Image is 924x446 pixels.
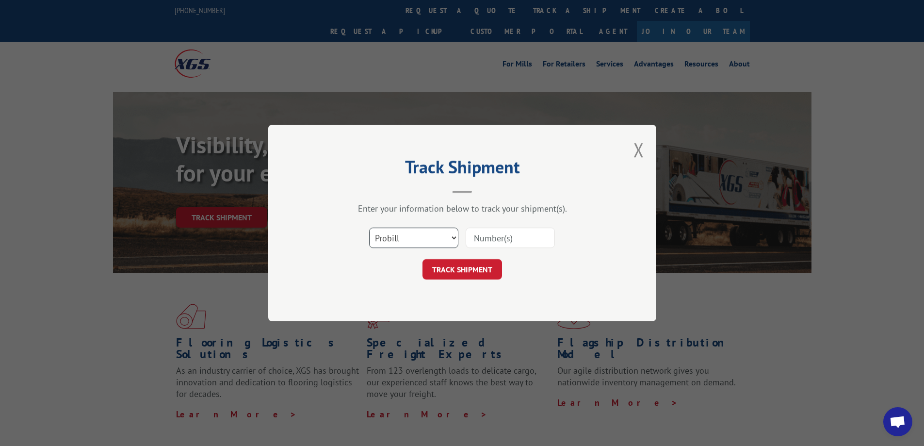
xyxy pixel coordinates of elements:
[422,259,502,280] button: TRACK SHIPMENT
[883,407,912,436] div: Open chat
[317,160,608,179] h2: Track Shipment
[633,137,644,163] button: Close modal
[466,228,555,248] input: Number(s)
[317,203,608,214] div: Enter your information below to track your shipment(s).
